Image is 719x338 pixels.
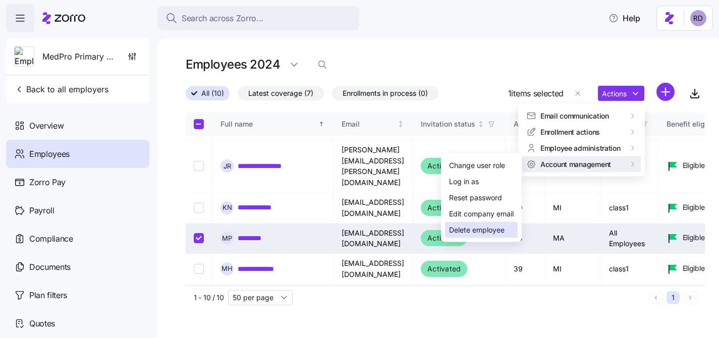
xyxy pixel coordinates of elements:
span: Employee administration [540,143,621,153]
div: Reset password [449,192,502,203]
span: Account management [540,159,611,169]
span: Enrollment actions [540,127,600,137]
div: Log in as [449,176,479,187]
td: All Employees [601,223,658,254]
td: [EMAIL_ADDRESS][DOMAIN_NAME] [334,223,413,254]
input: Select record 5 [194,233,204,243]
div: Change user role [449,160,505,171]
div: Delete employee [449,224,505,236]
span: Activated [427,232,461,244]
span: M P [222,235,232,242]
span: Email communication [540,110,609,121]
div: Edit company email [449,208,514,219]
td: 35 [506,223,545,254]
td: MA [545,223,601,254]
